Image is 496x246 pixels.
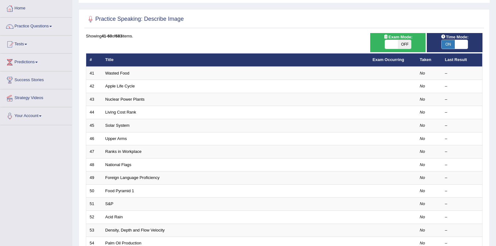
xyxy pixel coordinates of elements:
span: Time Mode: [438,34,471,40]
td: 44 [86,106,102,119]
a: Wasted Food [105,71,130,75]
td: 49 [86,171,102,185]
td: 53 [86,224,102,237]
div: Showing of items. [86,33,482,39]
em: No [420,123,425,128]
div: – [445,136,479,142]
td: 50 [86,184,102,198]
div: Show exams occurring in exams [370,33,426,52]
span: ON [442,40,455,49]
td: 52 [86,210,102,224]
a: Density, Depth and Flow Velocity [105,228,165,232]
a: Exam Occurring [373,57,404,62]
a: Apple Life Cycle [105,84,135,88]
a: Acid Rain [105,215,123,219]
td: 46 [86,132,102,145]
em: No [420,201,425,206]
em: No [420,110,425,115]
a: S&P [105,201,114,206]
em: No [420,162,425,167]
a: Tests [0,36,72,51]
td: 43 [86,93,102,106]
a: Upper Arms [105,136,127,141]
div: – [445,70,479,76]
a: National Flags [105,162,131,167]
b: 41-60 [102,34,112,38]
em: No [420,241,425,245]
b: 683 [115,34,122,38]
div: – [445,175,479,181]
div: – [445,201,479,207]
a: Your Account [0,107,72,123]
div: – [445,83,479,89]
em: No [420,188,425,193]
td: 47 [86,145,102,159]
a: Predictions [0,53,72,69]
a: Strategy Videos [0,89,72,105]
a: Nuclear Power Plants [105,97,145,102]
th: Taken [416,53,442,67]
a: Success Stories [0,71,72,87]
div: – [445,214,479,220]
em: No [420,136,425,141]
div: – [445,162,479,168]
td: 51 [86,198,102,211]
th: Last Result [442,53,482,67]
em: No [420,149,425,154]
a: Solar System [105,123,130,128]
a: Foreign Language Proficiency [105,175,160,180]
em: No [420,71,425,75]
em: No [420,228,425,232]
div: – [445,188,479,194]
div: – [445,109,479,115]
em: No [420,84,425,88]
div: – [445,227,479,233]
a: Palm Oil Production [105,241,142,245]
a: Food Pyramid 1 [105,188,134,193]
td: 48 [86,158,102,171]
a: Ranks in Workplace [105,149,142,154]
div: – [445,149,479,155]
span: Exam Mode: [381,34,415,40]
em: No [420,175,425,180]
td: 45 [86,119,102,132]
em: No [420,97,425,102]
div: – [445,97,479,103]
td: 41 [86,67,102,80]
a: Practice Questions [0,18,72,33]
h2: Practice Speaking: Describe Image [86,14,184,24]
div: – [445,123,479,129]
a: Living Cost Rank [105,110,136,115]
em: No [420,215,425,219]
th: # [86,53,102,67]
span: OFF [398,40,411,49]
th: Title [102,53,369,67]
td: 42 [86,80,102,93]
